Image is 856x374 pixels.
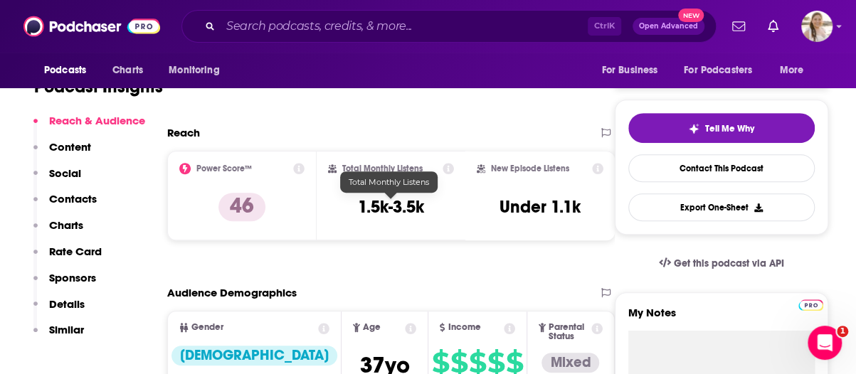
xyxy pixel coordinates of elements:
img: Podchaser - Follow, Share and Rate Podcasts [23,13,160,40]
span: Total Monthly Listens [349,177,429,187]
button: open menu [591,57,675,84]
p: Contacts [49,192,97,205]
span: Ctrl K [588,17,621,36]
img: User Profile [801,11,833,42]
a: Get this podcast via API [648,246,796,281]
div: Mixed [541,353,599,373]
button: open menu [770,57,822,84]
p: Charts [49,218,83,232]
p: 46 [218,193,265,221]
p: Social [49,166,81,180]
a: Contact This Podcast [628,154,815,182]
h3: Under 1.1k [500,196,581,218]
button: Contacts [33,192,97,218]
span: Get this podcast via API [673,257,783,269]
div: Search podcasts, credits, & more... [181,10,717,43]
button: Open AdvancedNew [633,18,704,35]
button: Similar [33,323,84,349]
div: [DEMOGRAPHIC_DATA] [171,346,337,365]
p: Similar [49,323,84,336]
span: $ [432,351,449,374]
img: Podchaser Pro [798,299,823,311]
span: Charts [112,60,143,80]
span: Income [448,323,480,332]
p: Sponsors [49,271,96,284]
p: Reach & Audience [49,114,145,127]
span: $ [506,351,523,374]
h2: Power Score™ [196,164,252,173]
h2: New Episode Listens [491,164,569,173]
button: open menu [159,57,238,84]
span: Podcasts [44,60,86,80]
span: Logged in as acquavie [801,11,833,42]
h2: Audience Demographics [167,286,297,299]
span: $ [487,351,504,374]
span: Age [363,323,381,332]
iframe: Intercom live chat [808,326,842,360]
span: More [780,60,804,80]
button: Sponsors [33,271,96,297]
span: Parental Status [549,323,588,341]
a: Pro website [798,297,823,311]
span: Tell Me Why [705,123,754,134]
span: $ [450,351,467,374]
h2: Reach [167,126,200,139]
span: Open Advanced [639,23,698,30]
button: Reach & Audience [33,114,145,140]
span: For Business [601,60,657,80]
button: Export One-Sheet [628,193,815,221]
img: tell me why sparkle [688,123,699,134]
button: open menu [675,57,773,84]
button: Show profile menu [801,11,833,42]
span: Gender [191,323,223,332]
span: New [678,9,704,22]
span: Monitoring [169,60,219,80]
h2: Total Monthly Listens [342,164,423,173]
p: Content [49,140,91,154]
label: My Notes [628,306,815,331]
button: Content [33,140,91,166]
a: Charts [103,57,152,84]
button: open menu [34,57,105,84]
a: Show notifications dropdown [762,14,784,38]
p: Rate Card [49,245,102,258]
p: Details [49,297,85,311]
span: $ [469,351,486,374]
button: Rate Card [33,245,102,271]
button: Details [33,297,85,324]
input: Search podcasts, credits, & more... [221,15,588,38]
span: 1 [837,326,848,337]
button: Social [33,166,81,193]
h3: 1.5k-3.5k [358,196,424,218]
button: Charts [33,218,83,245]
span: For Podcasters [684,60,752,80]
a: Show notifications dropdown [726,14,751,38]
button: tell me why sparkleTell Me Why [628,113,815,143]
